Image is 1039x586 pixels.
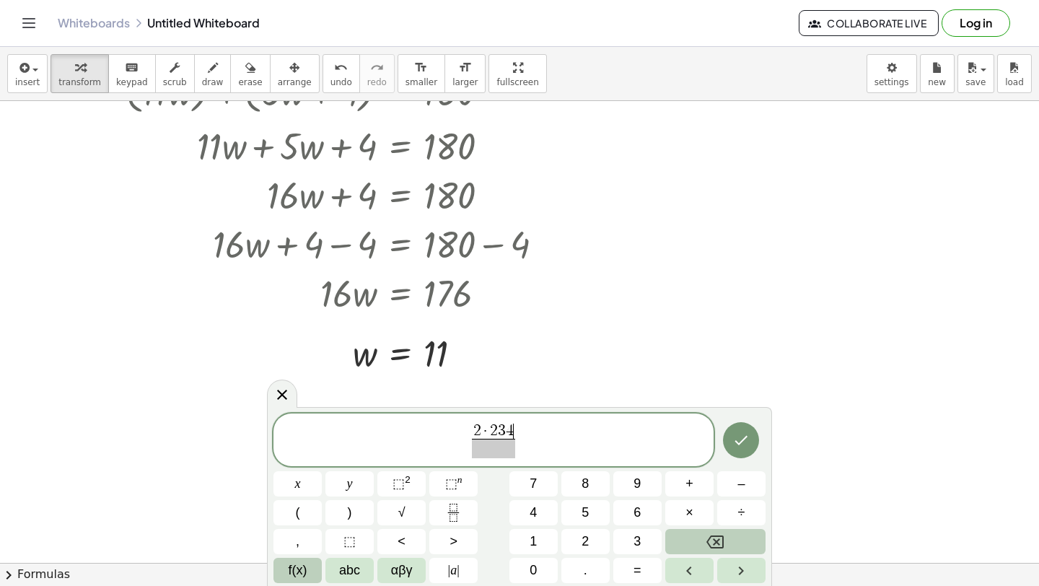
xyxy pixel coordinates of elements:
span: load [1005,77,1024,87]
button: keyboardkeypad [108,54,156,93]
button: ( [273,500,322,525]
button: Toggle navigation [17,12,40,35]
span: √ [398,503,405,522]
button: 5 [561,500,610,525]
span: ⬚ [343,532,356,551]
span: a [448,561,460,580]
button: format_sizesmaller [398,54,445,93]
span: > [450,532,457,551]
button: 3 [613,529,662,554]
span: scrub [163,77,187,87]
button: Squared [377,471,426,497]
button: new [920,54,955,93]
span: ( [296,503,300,522]
span: 9 [634,474,641,494]
span: arrange [278,77,312,87]
span: ÷ [738,503,745,522]
span: 6 [634,503,641,522]
span: undo [330,77,352,87]
span: | [457,563,460,577]
button: Backspace [665,529,766,554]
button: Superscript [429,471,478,497]
span: y [347,474,353,494]
button: Placeholder [325,529,374,554]
span: keypad [116,77,148,87]
button: Greater than [429,529,478,554]
i: undo [334,59,348,76]
button: 2 [561,529,610,554]
span: 8 [582,474,589,494]
span: 1 [530,532,537,551]
button: Collaborate Live [799,10,939,36]
button: undoundo [323,54,360,93]
span: 5 [582,503,589,522]
button: 1 [509,529,558,554]
button: , [273,529,322,554]
button: Divide [717,500,766,525]
span: + [685,474,693,494]
span: . [584,561,587,580]
span: · [481,424,490,439]
span: 3 [634,532,641,551]
button: Times [665,500,714,525]
span: smaller [405,77,437,87]
span: ​ [513,424,514,439]
span: < [398,532,405,551]
button: fullscreen [488,54,546,93]
i: redo [370,59,384,76]
a: Whiteboards [58,16,130,30]
button: Log in [942,9,1010,37]
span: abc [339,561,360,580]
button: load [997,54,1032,93]
button: Less than [377,529,426,554]
button: Left arrow [665,558,714,583]
span: ⬚ [445,476,457,491]
span: redo [367,77,387,87]
button: settings [867,54,917,93]
button: insert [7,54,48,93]
button: erase [230,54,270,93]
button: Greek alphabet [377,558,426,583]
button: Done [723,422,759,458]
button: draw [194,54,232,93]
span: save [965,77,986,87]
button: arrange [270,54,320,93]
span: αβγ [391,561,413,580]
button: redoredo [359,54,395,93]
button: Alphabet [325,558,374,583]
span: Collaborate Live [811,17,926,30]
span: – [737,474,745,494]
button: x [273,471,322,497]
span: transform [58,77,101,87]
button: 9 [613,471,662,497]
button: Square root [377,500,426,525]
button: Absolute value [429,558,478,583]
button: . [561,558,610,583]
span: 3 [498,423,506,439]
button: transform [51,54,109,93]
sup: 2 [405,474,411,485]
span: 2 [473,423,481,439]
span: ) [348,503,352,522]
span: x [295,474,301,494]
button: 0 [509,558,558,583]
button: ) [325,500,374,525]
span: 2 [582,532,589,551]
button: format_sizelarger [444,54,486,93]
span: 0 [530,561,537,580]
button: Plus [665,471,714,497]
span: insert [15,77,40,87]
span: larger [452,77,478,87]
button: 4 [509,500,558,525]
button: Fraction [429,500,478,525]
span: fullscreen [496,77,538,87]
button: Equals [613,558,662,583]
span: draw [202,77,224,87]
span: f(x) [289,561,307,580]
span: | [448,563,451,577]
i: format_size [414,59,428,76]
span: 2 [490,423,498,439]
button: 7 [509,471,558,497]
span: erase [238,77,262,87]
button: Right arrow [717,558,766,583]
